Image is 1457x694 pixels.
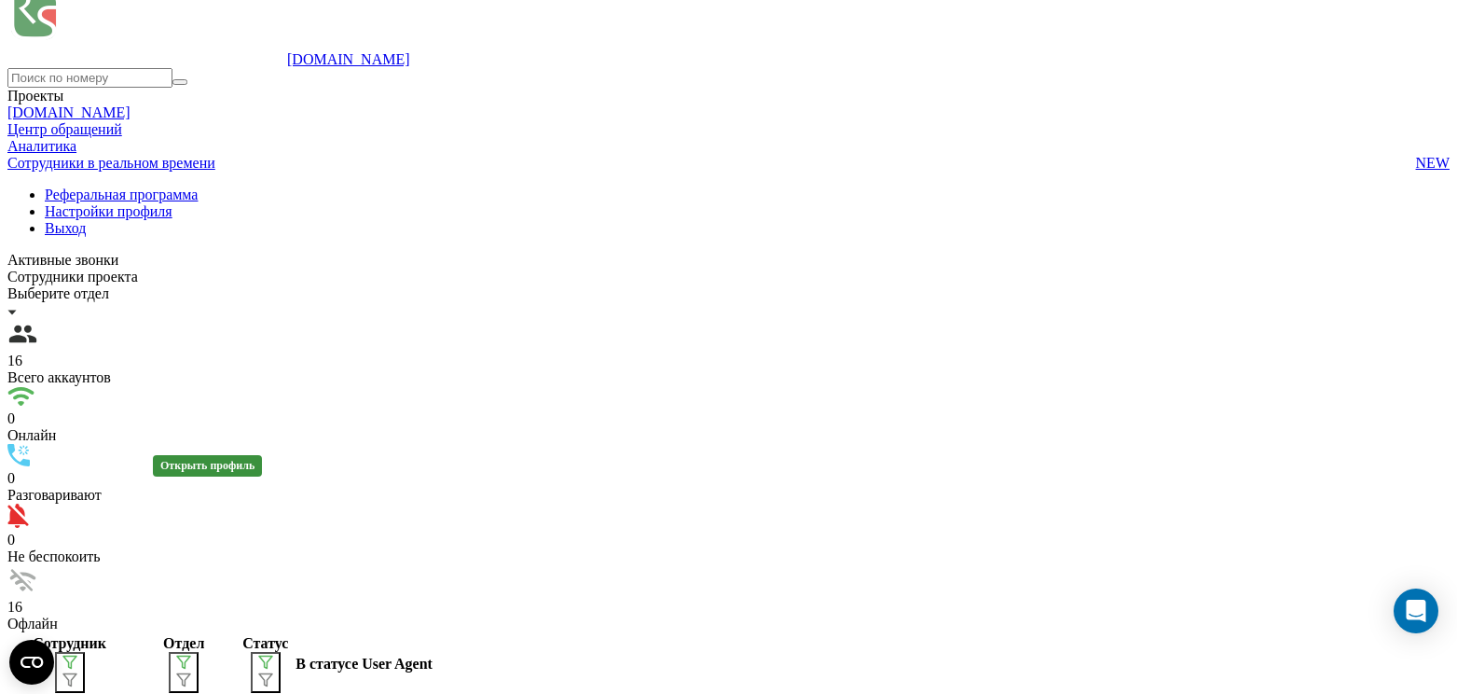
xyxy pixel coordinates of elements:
[45,203,172,219] a: Настройки профиля
[7,369,1450,386] div: Всего аккаунтов
[362,656,433,673] div: User Agent
[7,269,1450,285] div: Сотрудники проекта
[7,138,76,154] a: Аналитика
[1416,155,1450,172] span: NEW
[7,427,1450,444] div: Онлайн
[7,532,1450,548] div: 0
[7,616,1450,632] div: Офлайн
[7,410,1450,427] div: 0
[7,470,1450,487] div: 0
[239,635,292,652] div: Статус
[132,635,235,652] div: Отдел
[7,252,1450,269] div: Активные звонки
[7,548,1450,565] div: Не беспокоить
[7,353,1450,369] div: 16
[45,220,87,236] a: Выход
[287,51,410,67] a: [DOMAIN_NAME]
[45,187,198,202] a: Реферальная программа
[7,155,1450,172] a: Сотрудники в реальном времениNEW
[7,285,1450,302] div: Выберите отдел
[7,121,122,137] a: Центр обращений
[296,656,358,673] div: В статусе
[9,640,54,685] button: Open CMP widget
[7,155,215,172] span: Сотрудники в реальном времени
[7,104,131,120] a: [DOMAIN_NAME]
[10,635,129,652] div: Сотрудник
[7,599,1450,616] div: 16
[7,88,1450,104] div: Проекты
[7,68,172,88] input: Поиск по номеру
[153,455,262,477] div: Открыть профиль
[1394,589,1438,633] div: Open Intercom Messenger
[7,487,1450,504] div: Разговаривают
